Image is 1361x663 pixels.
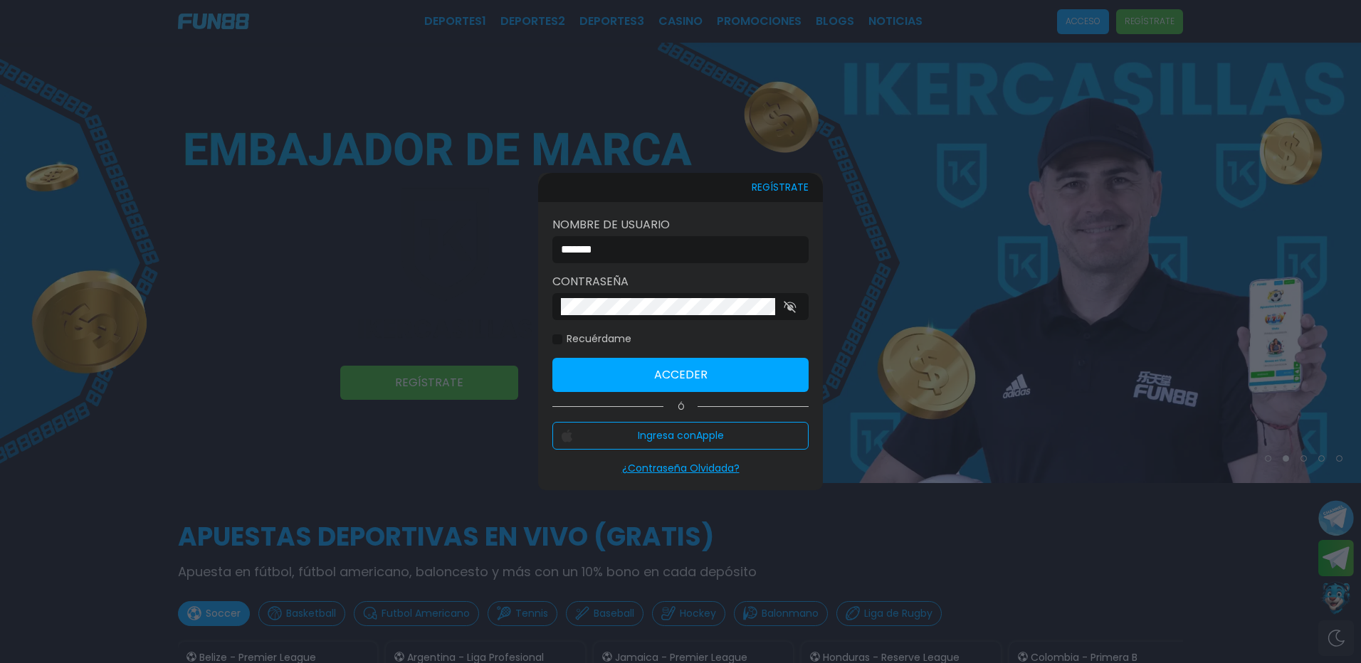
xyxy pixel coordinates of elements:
button: REGÍSTRATE [752,173,809,202]
button: Acceder [552,358,809,392]
p: ¿Contraseña Olvidada? [552,461,809,476]
label: Nombre de usuario [552,216,809,233]
label: Contraseña [552,273,809,290]
button: Ingresa conApple [552,422,809,450]
label: Recuérdame [552,331,631,346]
p: Ó [552,401,809,413]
